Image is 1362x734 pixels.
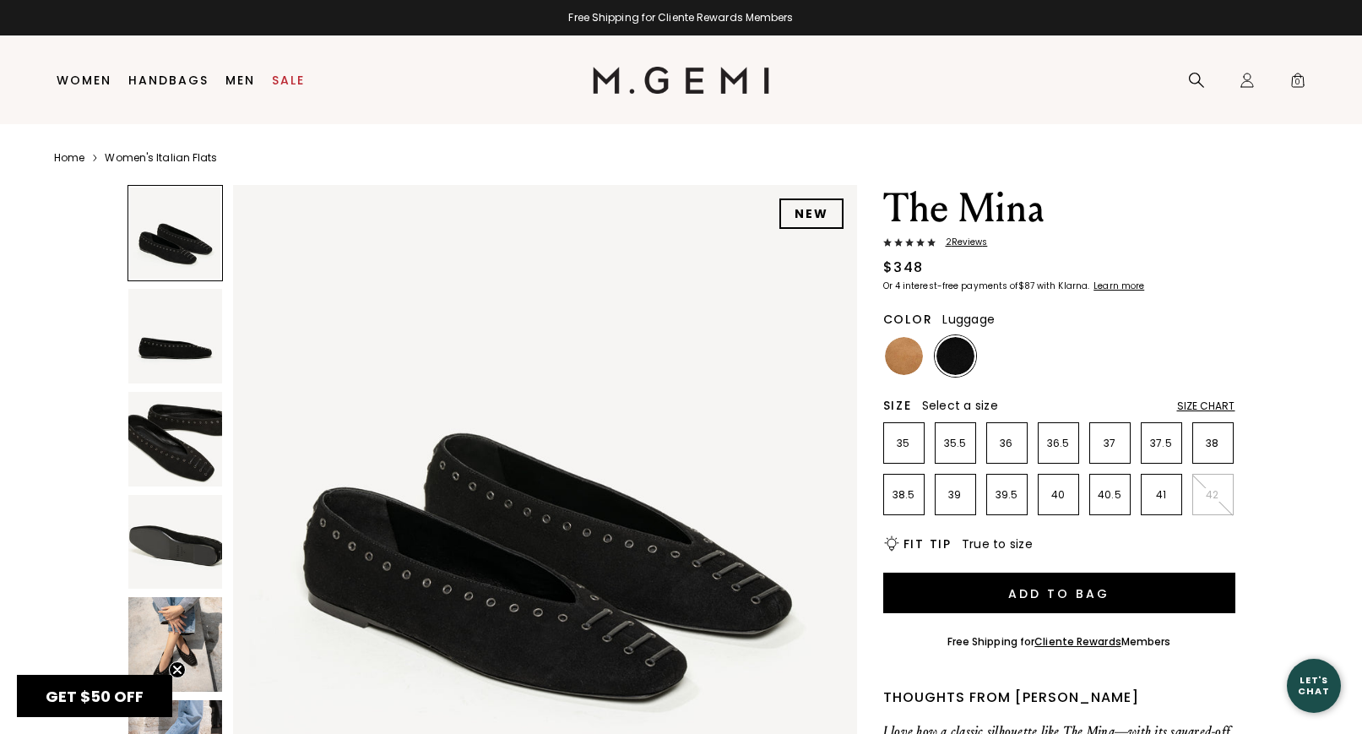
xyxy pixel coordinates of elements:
h2: Size [883,399,912,412]
p: 40 [1039,488,1078,502]
img: Black [936,337,974,375]
a: 2Reviews [883,237,1235,251]
div: Size Chart [1177,400,1235,413]
div: $348 [883,258,924,278]
p: 38.5 [884,488,924,502]
img: M.Gemi [593,67,769,94]
div: GET $50 OFFClose teaser [17,675,172,717]
klarna-placement-style-body: Or 4 interest-free payments of [883,280,1018,292]
p: 36 [987,437,1027,450]
p: 36.5 [1039,437,1078,450]
p: 39.5 [987,488,1027,502]
klarna-placement-style-amount: $87 [1018,280,1034,292]
span: Select a size [922,397,998,414]
a: Sale [272,73,305,87]
img: Luggage [885,337,923,375]
a: Cliente Rewards [1034,634,1121,649]
a: Learn more [1092,281,1144,291]
img: The Mina [128,392,223,487]
p: 40.5 [1090,488,1130,502]
a: Women's Italian Flats [105,151,217,165]
a: Home [54,151,84,165]
div: Thoughts from [PERSON_NAME] [883,688,1235,708]
h1: The Mina [883,185,1235,232]
p: 35.5 [936,437,975,450]
button: Close teaser [169,661,186,678]
p: 35 [884,437,924,450]
div: NEW [779,198,844,229]
klarna-placement-style-cta: Learn more [1093,280,1144,292]
button: Add to Bag [883,573,1235,613]
img: The Mina [128,597,223,692]
p: 37.5 [1142,437,1181,450]
img: The Mina [128,495,223,590]
p: 42 [1193,488,1233,502]
span: GET $50 OFF [46,686,144,707]
span: Luggage [942,311,995,328]
span: 2 Review s [936,237,988,247]
h2: Color [883,313,933,326]
div: Free Shipping for Members [947,635,1171,649]
p: 39 [936,488,975,502]
a: Handbags [128,73,209,87]
p: 37 [1090,437,1130,450]
a: Men [225,73,255,87]
img: The Mina [128,289,223,383]
span: True to size [962,536,1033,552]
h2: Fit Tip [903,537,952,551]
a: Women [57,73,111,87]
p: 38 [1193,437,1233,450]
p: 41 [1142,488,1181,502]
span: 0 [1289,75,1306,92]
div: Let's Chat [1287,675,1341,696]
klarna-placement-style-body: with Klarna [1037,280,1092,292]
